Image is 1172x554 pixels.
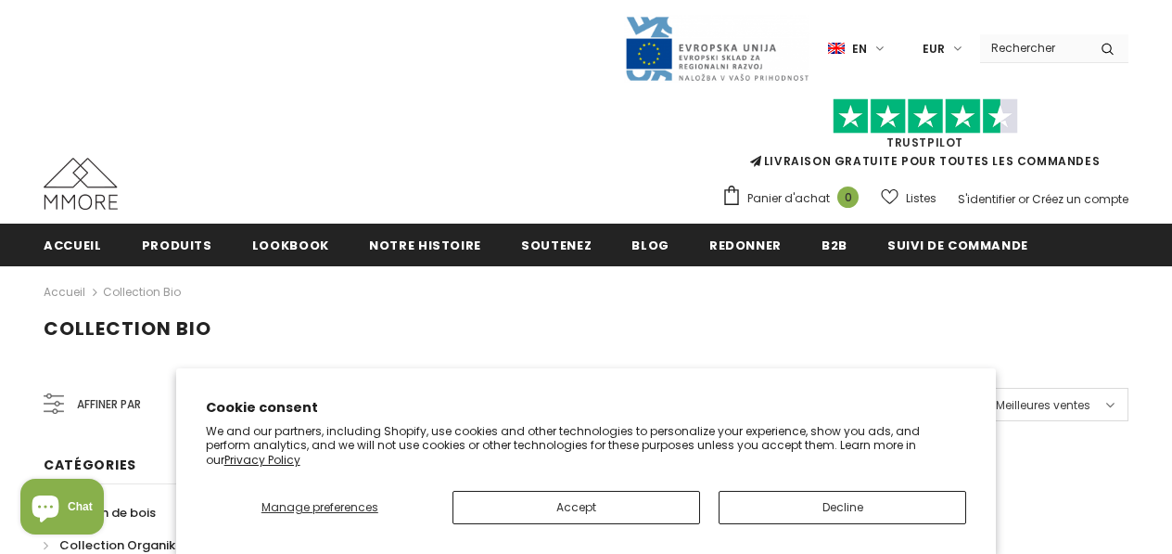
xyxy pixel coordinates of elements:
[206,398,967,418] h2: Cookie consent
[709,237,782,254] span: Redonner
[923,40,945,58] span: EUR
[1018,191,1029,207] span: or
[709,224,782,265] a: Redonner
[521,237,592,254] span: soutenez
[822,237,847,254] span: B2B
[719,491,966,524] button: Decline
[980,34,1087,61] input: Search Site
[631,237,669,254] span: Blog
[631,224,669,265] a: Blog
[369,224,481,265] a: Notre histoire
[747,189,830,208] span: Panier d'achat
[206,424,967,468] p: We and our partners, including Shopify, use cookies and other technologies to personalize your ex...
[887,224,1028,265] a: Suivi de commande
[721,185,868,213] a: Panier d'achat 0
[852,40,867,58] span: en
[206,491,434,524] button: Manage preferences
[624,40,809,56] a: Javni Razpis
[958,191,1015,207] a: S'identifier
[77,394,141,415] span: Affiner par
[822,224,847,265] a: B2B
[44,158,118,210] img: Cas MMORE
[906,189,936,208] span: Listes
[44,237,102,254] span: Accueil
[837,187,859,208] span: 0
[44,316,211,341] span: Collection Bio
[142,224,212,265] a: Produits
[252,224,329,265] a: Lookbook
[452,491,700,524] button: Accept
[44,224,102,265] a: Accueil
[887,237,1028,254] span: Suivi de commande
[44,456,136,474] span: Catégories
[44,281,85,303] a: Accueil
[996,396,1090,415] span: Meilleures ventes
[886,135,963,150] a: TrustPilot
[828,41,845,57] img: i-lang-1.png
[624,15,809,83] img: Javni Razpis
[15,479,109,539] inbox-online-store-chat: Shopify online store chat
[252,237,329,254] span: Lookbook
[261,499,378,515] span: Manage preferences
[59,536,184,554] span: Collection Organika
[521,224,592,265] a: soutenez
[1032,191,1128,207] a: Créez un compte
[103,284,181,300] a: Collection Bio
[369,237,481,254] span: Notre histoire
[833,98,1018,135] img: Faites confiance aux étoiles pilotes
[881,182,936,214] a: Listes
[721,107,1128,169] span: LIVRAISON GRATUITE POUR TOUTES LES COMMANDES
[142,237,212,254] span: Produits
[224,452,300,468] a: Privacy Policy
